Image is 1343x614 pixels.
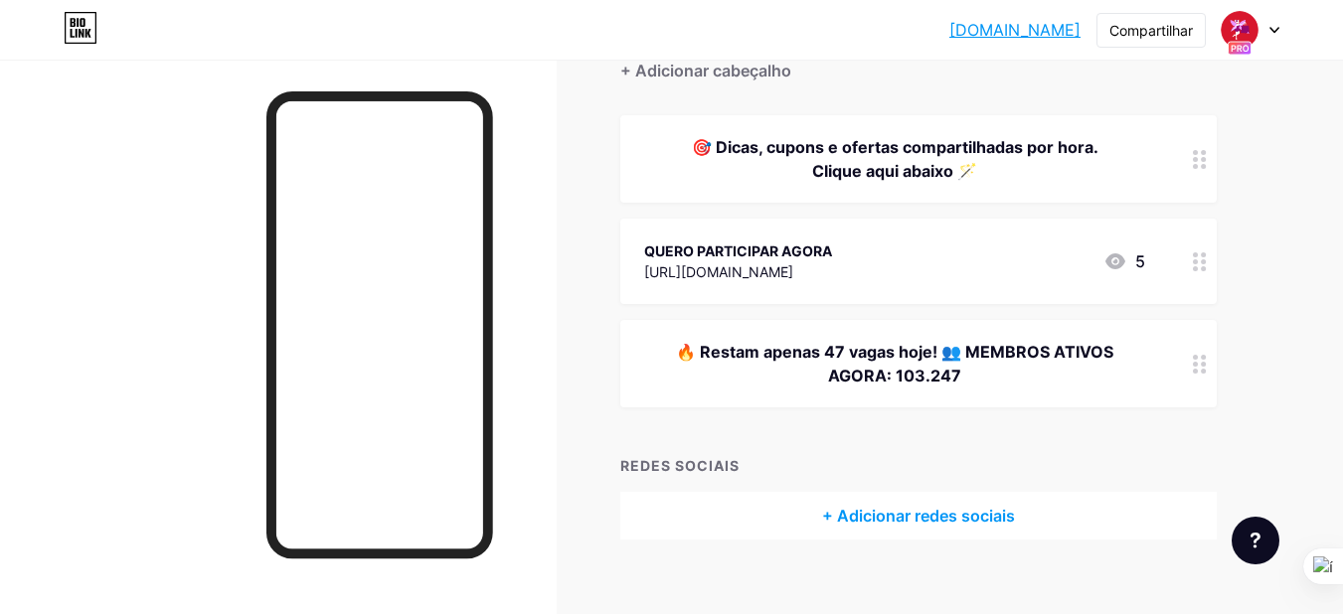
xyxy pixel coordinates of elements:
font: [DOMAIN_NAME] [949,20,1081,40]
font: QUERO PARTICIPAR AGORA [644,242,832,259]
font: [URL][DOMAIN_NAME] [644,263,793,280]
font: + Adicionar redes sociais [822,506,1015,526]
font: 🎯 Dicas, cupons e ofertas compartilhadas por hora. Clique aqui abaixo 🪄 [692,137,1098,181]
font: + Adicionar cabeçalho [620,61,791,80]
font: Compartilhar [1109,22,1193,39]
a: [DOMAIN_NAME] [949,18,1081,42]
font: 5 [1135,251,1145,271]
font: REDES SOCIAIS [620,457,740,474]
img: fadadosachados [1221,11,1259,49]
font: 🔥 Restam apenas 47 vagas hoje! 👥 MEMBROS ATIVOS AGORA: 103.247 [676,342,1113,385]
